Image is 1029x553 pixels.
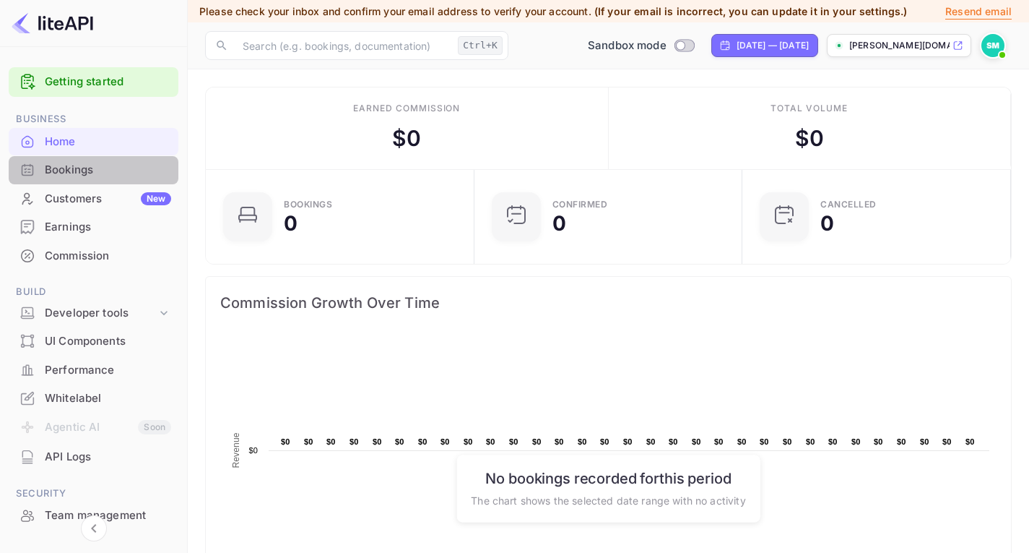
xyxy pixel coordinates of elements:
[392,122,421,155] div: $ 0
[737,39,809,52] div: [DATE] — [DATE]
[248,446,258,455] text: $0
[578,437,587,446] text: $0
[9,443,178,470] a: API Logs
[12,12,93,35] img: LiteAPI logo
[965,437,975,446] text: $0
[141,192,171,205] div: New
[532,437,542,446] text: $0
[45,449,171,466] div: API Logs
[9,356,178,383] a: Performance
[981,34,1004,57] img: Solomon Muoki
[874,437,883,446] text: $0
[199,5,591,17] span: Please check your inbox and confirm your email address to verify your account.
[45,390,171,407] div: Whitelabel
[851,437,861,446] text: $0
[45,74,171,90] a: Getting started
[486,437,495,446] text: $0
[737,437,747,446] text: $0
[9,156,178,183] a: Bookings
[45,507,171,524] div: Team management
[795,122,824,155] div: $ 0
[594,5,908,17] span: (If your email is incorrect, you can update it in your settings.)
[711,34,818,57] div: Click to change the date range period
[806,437,815,446] text: $0
[692,437,701,446] text: $0
[770,102,848,115] div: Total volume
[760,437,769,446] text: $0
[600,437,609,446] text: $0
[9,111,178,127] span: Business
[9,284,178,300] span: Build
[820,213,834,233] div: 0
[9,301,178,326] div: Developer tools
[395,437,404,446] text: $0
[9,385,178,411] a: Whitelabel
[349,437,359,446] text: $0
[45,333,171,350] div: UI Components
[9,185,178,213] div: CustomersNew
[45,248,171,265] div: Commission
[555,437,564,446] text: $0
[588,38,667,54] span: Sandbox mode
[552,213,566,233] div: 0
[820,200,877,209] div: CANCELLED
[783,437,792,446] text: $0
[509,437,518,446] text: $0
[9,502,178,528] a: Team management
[220,291,997,314] span: Commission Growth Over Time
[9,356,178,385] div: Performance
[284,213,298,233] div: 0
[464,437,473,446] text: $0
[9,242,178,269] a: Commission
[9,128,178,155] a: Home
[9,443,178,471] div: API Logs
[418,437,427,446] text: $0
[942,437,952,446] text: $0
[304,437,313,446] text: $0
[9,213,178,241] div: Earnings
[281,437,290,446] text: $0
[458,36,503,55] div: Ctrl+K
[45,191,171,207] div: Customers
[284,200,332,209] div: Bookings
[828,437,838,446] text: $0
[849,39,950,52] p: [PERSON_NAME][DOMAIN_NAME]...
[326,437,336,446] text: $0
[81,515,107,541] button: Collapse navigation
[714,437,724,446] text: $0
[373,437,382,446] text: $0
[9,502,178,530] div: Team management
[582,38,700,54] div: Switch to Production mode
[471,469,745,486] h6: No bookings recorded for this period
[440,437,450,446] text: $0
[9,327,178,354] a: UI Components
[471,492,745,507] p: The chart shows the selected date range with no activity
[9,385,178,413] div: Whitelabel
[920,437,929,446] text: $0
[9,486,178,502] span: Security
[9,242,178,270] div: Commission
[234,31,452,60] input: Search (e.g. bookings, documentation)
[45,162,171,179] div: Bookings
[669,437,678,446] text: $0
[945,4,1012,20] p: Resend email
[897,437,906,446] text: $0
[45,362,171,379] div: Performance
[9,156,178,184] div: Bookings
[45,305,157,322] div: Developer tools
[9,327,178,356] div: UI Components
[623,437,633,446] text: $0
[231,432,241,468] text: Revenue
[45,134,171,150] div: Home
[9,185,178,212] a: CustomersNew
[353,102,460,115] div: Earned commission
[552,200,608,209] div: Confirmed
[9,67,178,97] div: Getting started
[646,437,656,446] text: $0
[9,128,178,156] div: Home
[9,213,178,240] a: Earnings
[45,219,171,236] div: Earnings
